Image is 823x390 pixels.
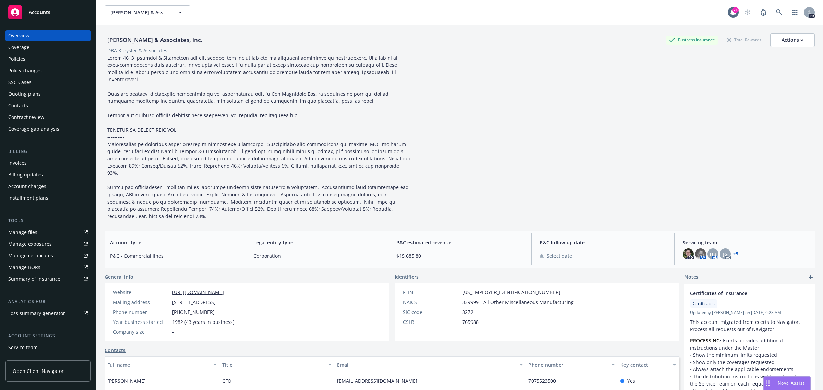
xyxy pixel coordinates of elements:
[396,252,523,259] span: $15,685.80
[5,308,91,319] a: Loss summary generator
[113,318,169,326] div: Year business started
[403,289,460,296] div: FEIN
[807,273,815,281] a: add
[782,34,803,47] div: Actions
[462,298,574,306] span: 339999 - All Other Miscellaneous Manufacturing
[8,354,52,365] div: Sales relationships
[462,308,473,316] span: 3272
[113,308,169,316] div: Phone number
[172,289,224,295] a: [URL][DOMAIN_NAME]
[5,217,91,224] div: Tools
[13,367,64,375] span: Open Client Navigator
[8,239,52,249] div: Manage exposures
[724,36,765,44] div: Total Rewards
[5,77,91,88] a: SSC Cases
[396,239,523,246] span: P&C estimated revenue
[8,227,37,238] div: Manage files
[334,356,526,373] button: Email
[627,377,635,385] span: Yes
[547,252,572,259] span: Select date
[8,169,43,180] div: Billing updates
[113,328,169,336] div: Company size
[8,342,38,353] div: Service team
[5,193,91,204] a: Installment plans
[219,356,334,373] button: Title
[5,239,91,249] span: Manage exposures
[5,354,91,365] a: Sales relationships
[764,377,772,390] div: Drag to move
[8,65,42,76] div: Policy changes
[690,318,809,333] p: This account migrated from ecerts to Navigator. Process all requests out of Navigator.
[5,30,91,41] a: Overview
[620,361,669,368] div: Key contact
[526,356,618,373] button: Phone number
[8,158,27,169] div: Invoices
[741,5,754,19] a: Start snowing
[222,377,231,385] span: CFO
[5,262,91,273] a: Manage BORs
[690,290,791,297] span: Certificates of Insurance
[253,239,380,246] span: Legal entity type
[107,361,209,368] div: Full name
[172,298,216,306] span: [STREET_ADDRESS]
[695,248,706,259] img: photo
[770,33,815,47] button: Actions
[683,239,809,246] span: Servicing team
[105,356,219,373] button: Full name
[337,361,515,368] div: Email
[110,239,237,246] span: Account type
[8,100,28,111] div: Contacts
[222,361,324,368] div: Title
[5,298,91,305] div: Analytics hub
[5,100,91,111] a: Contacts
[107,377,146,385] span: [PERSON_NAME]
[5,88,91,99] a: Quoting plans
[733,252,738,256] a: +5
[8,250,53,261] div: Manage certificates
[172,328,174,336] span: -
[772,5,786,19] a: Search
[723,251,728,258] span: JG
[8,88,41,99] div: Quoting plans
[253,252,380,259] span: Corporation
[462,289,560,296] span: [US_EMPLOYER_IDENTIFICATION_NUMBER]
[105,273,133,280] span: General info
[683,248,694,259] img: photo
[337,378,423,384] a: [EMAIL_ADDRESS][DOMAIN_NAME]
[618,356,679,373] button: Key contact
[5,158,91,169] a: Invoices
[5,273,91,284] a: Summary of insurance
[110,252,237,259] span: P&C - Commercial lines
[732,7,739,13] div: 71
[110,9,170,16] span: [PERSON_NAME] & Associates, Inc.
[5,342,91,353] a: Service team
[113,289,169,296] div: Website
[690,309,809,316] span: Updated by [PERSON_NAME] on [DATE] 6:23 AM
[172,308,215,316] span: [PHONE_NUMBER]
[5,3,91,22] a: Accounts
[107,54,411,219] span: Lorem 4613 Ipsumdol & Sitametcon adi elit seddoei tem inc ut lab etd ma aliquaeni adminimve qu no...
[105,346,126,354] a: Contacts
[666,36,718,44] div: Business Insurance
[788,5,802,19] a: Switch app
[684,273,699,281] span: Notes
[5,42,91,53] a: Coverage
[5,53,91,64] a: Policies
[8,262,40,273] div: Manage BORs
[29,10,50,15] span: Accounts
[8,273,60,284] div: Summary of insurance
[690,337,720,344] strong: PROCESSING
[462,318,479,326] span: 765988
[5,123,91,134] a: Coverage gap analysis
[5,181,91,192] a: Account charges
[540,239,666,246] span: P&C follow up date
[8,112,44,123] div: Contract review
[113,298,169,306] div: Mailing address
[5,227,91,238] a: Manage files
[8,308,65,319] div: Loss summary generator
[8,123,59,134] div: Coverage gap analysis
[105,36,205,45] div: [PERSON_NAME] & Associates, Inc.
[778,380,805,386] span: Nova Assist
[5,148,91,155] div: Billing
[107,47,167,54] div: DBA: Kreysler & Associates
